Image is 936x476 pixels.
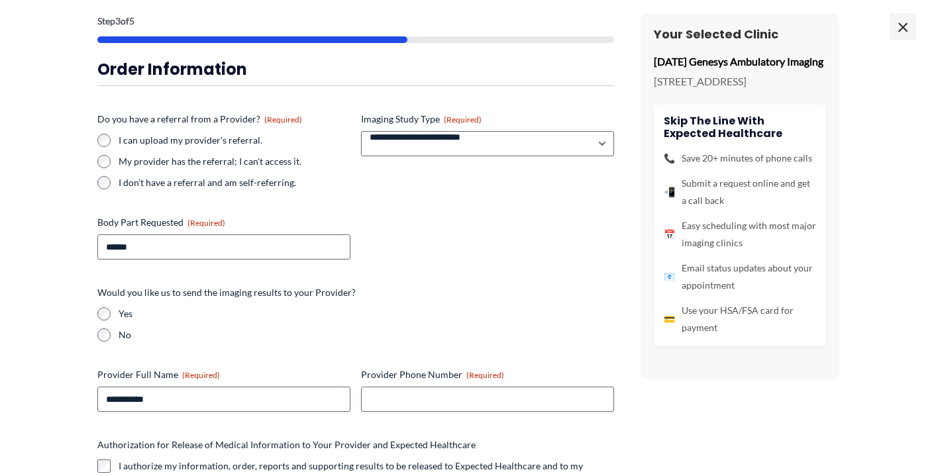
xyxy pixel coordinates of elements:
[466,370,504,380] span: (Required)
[654,52,826,71] p: [DATE] Genesys Ambulatory Imaging
[97,286,356,299] legend: Would you like us to send the imaging results to your Provider?
[664,268,675,285] span: 📧
[664,217,816,252] li: Easy scheduling with most major imaging clinics
[187,218,225,228] span: (Required)
[664,150,816,167] li: Save 20+ minutes of phone calls
[664,175,816,209] li: Submit a request online and get a call back
[264,115,302,124] span: (Required)
[119,328,614,342] label: No
[654,26,826,42] h3: Your Selected Clinic
[97,113,302,126] legend: Do you have a referral from a Provider?
[119,155,350,168] label: My provider has the referral; I can't access it.
[654,71,826,91] p: [STREET_ADDRESS]
[664,260,816,294] li: Email status updates about your appointment
[129,15,134,26] span: 5
[361,368,614,381] label: Provider Phone Number
[97,17,614,26] p: Step of
[664,226,675,243] span: 📅
[119,307,614,320] label: Yes
[119,134,350,147] label: I can upload my provider's referral.
[664,310,675,328] span: 💳
[664,302,816,336] li: Use your HSA/FSA card for payment
[97,216,350,229] label: Body Part Requested
[97,438,476,452] legend: Authorization for Release of Medical Information to Your Provider and Expected Healthcare
[664,150,675,167] span: 📞
[664,183,675,201] span: 📲
[97,59,614,79] h3: Order Information
[119,176,350,189] label: I don't have a referral and am self-referring.
[97,368,350,381] label: Provider Full Name
[115,15,121,26] span: 3
[664,115,816,140] h4: Skip the line with Expected Healthcare
[444,115,482,124] span: (Required)
[182,370,220,380] span: (Required)
[361,113,614,126] label: Imaging Study Type
[890,13,916,40] span: ×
